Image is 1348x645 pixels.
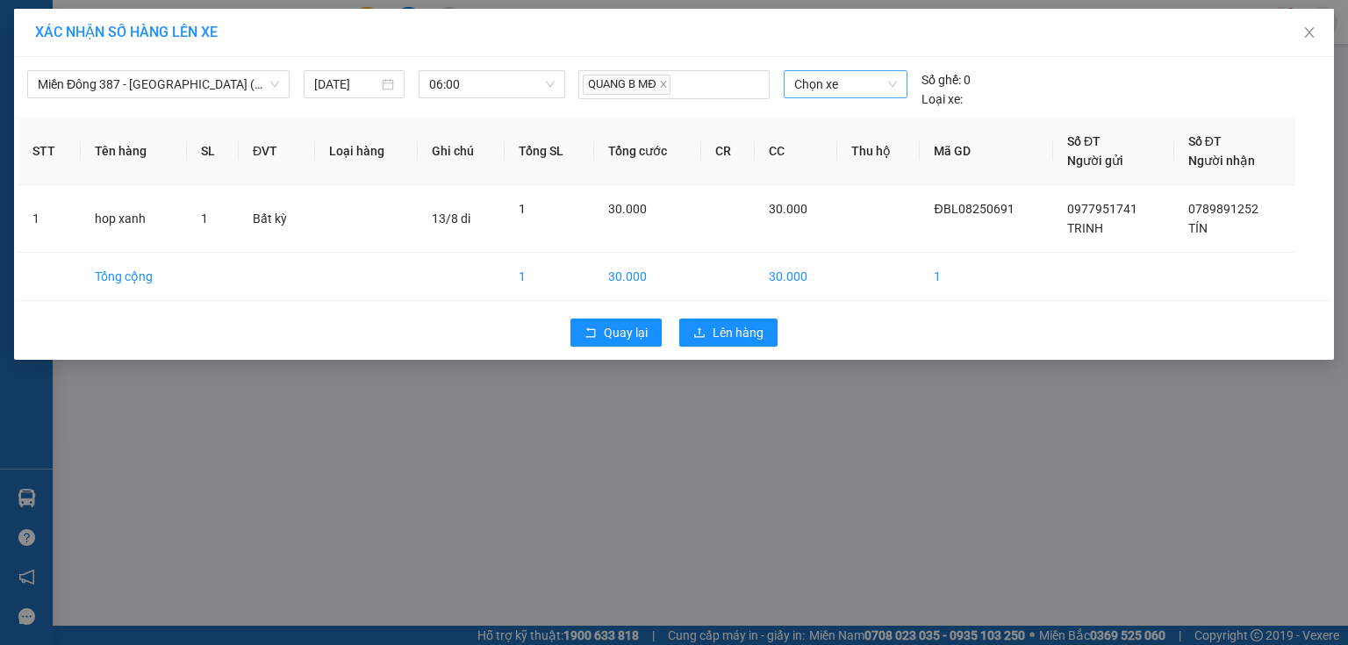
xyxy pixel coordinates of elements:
th: Tên hàng [81,118,187,185]
th: Loại hàng [315,118,418,185]
th: Mã GD [920,118,1053,185]
span: 13/8 di [432,211,470,226]
td: 1 [18,185,81,253]
span: Quay lại [604,323,648,342]
span: 0977951741 [1067,202,1137,216]
span: Người gửi [1067,154,1123,168]
th: SL [187,118,239,185]
button: rollbackQuay lại [570,319,662,347]
span: 1 [519,202,526,216]
span: QUANG B MĐ [583,75,670,95]
span: Lên hàng [713,323,764,342]
span: TÍN [1188,221,1208,235]
span: 0789891252 [1188,202,1258,216]
span: 30.000 [769,202,807,216]
span: Người nhận [1188,154,1255,168]
span: 30.000 [608,202,647,216]
td: 1 [920,253,1053,301]
th: CR [701,118,756,185]
th: Tổng SL [505,118,594,185]
span: close [1302,25,1316,39]
th: Tổng cước [594,118,701,185]
button: Close [1285,9,1334,58]
td: 1 [505,253,594,301]
span: 06:00 [429,71,556,97]
span: XÁC NHẬN SỐ HÀNG LÊN XE [35,24,218,40]
span: upload [693,326,706,340]
th: Ghi chú [418,118,504,185]
td: Tổng cộng [81,253,187,301]
span: Chọn xe [794,71,896,97]
td: 30.000 [755,253,837,301]
span: Miền Đông 387 - Bà Rịa (hàng hoá) [38,71,279,97]
button: uploadLên hàng [679,319,778,347]
span: rollback [584,326,597,340]
th: Thu hộ [837,118,921,185]
td: 30.000 [594,253,701,301]
div: 0 [921,70,971,90]
span: close [659,80,668,89]
th: ĐVT [239,118,315,185]
span: ĐBL08250691 [934,202,1014,216]
td: hop xanh [81,185,187,253]
input: 13/08/2025 [314,75,378,94]
span: Số ĐT [1188,134,1222,148]
span: Số ĐT [1067,134,1101,148]
th: STT [18,118,81,185]
span: Loại xe: [921,90,963,109]
span: Số ghế: [921,70,961,90]
span: 1 [201,211,208,226]
th: CC [755,118,837,185]
span: TRINH [1067,221,1103,235]
td: Bất kỳ [239,185,315,253]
